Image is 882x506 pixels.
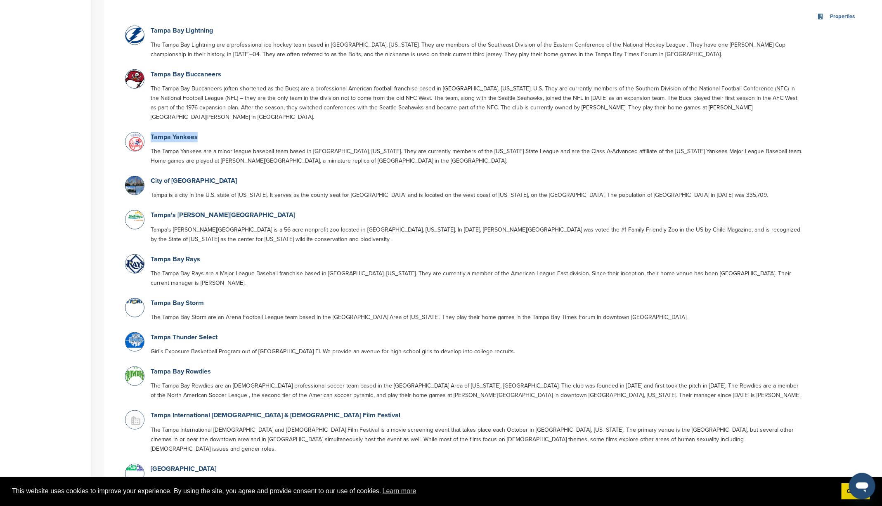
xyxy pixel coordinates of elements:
p: The Tampa Bay Lightning are a professional ice hockey team based in [GEOGRAPHIC_DATA], [US_STATE]... [151,40,805,59]
a: Tampa International [DEMOGRAPHIC_DATA] & [DEMOGRAPHIC_DATA] Film Festival [151,411,400,419]
p: Tampa's [PERSON_NAME][GEOGRAPHIC_DATA] is a 56-acre nonprofit zoo located in [GEOGRAPHIC_DATA], [... [151,225,805,244]
a: Tampa Bay Rays [151,255,200,263]
a: Tampa Yankees [151,133,198,141]
a: Tampa Thunder Select [151,333,218,341]
a: learn more about cookies [381,485,418,497]
a: Tampa Bay Rowdies [151,367,211,376]
p: The Tampa Yankees are a minor league baseball team based in [GEOGRAPHIC_DATA], [US_STATE]. They a... [151,147,805,166]
img: Open uri20141112 64162 n62951?1415806502 [125,176,146,206]
img: Open uri20141112 64162 1725kbf?1415810599 [125,367,146,382]
p: The Tampa Bay Storm are an Arena Football League team based in the [GEOGRAPHIC_DATA] Area of [US_... [151,312,805,322]
p: The Tampa International [DEMOGRAPHIC_DATA] and [DEMOGRAPHIC_DATA] Film Festival is a movie screen... [151,425,805,454]
a: Tampa Bay Lightning [151,26,213,35]
div: Properties [828,12,857,21]
a: City of [GEOGRAPHIC_DATA] [151,177,237,185]
a: Tampa's [PERSON_NAME][GEOGRAPHIC_DATA] [151,211,295,219]
p: The Tampa Bay Rowdies are an [DEMOGRAPHIC_DATA] professional soccer team based in the [GEOGRAPHIC... [151,381,805,400]
img: Data?1415810318 [125,333,146,348]
img: Data?1415806303 [125,132,146,153]
iframe: Button to launch messaging window [849,473,875,499]
a: Tampa Bay Buccaneers [151,70,221,78]
a: dismiss cookie message [842,483,870,500]
p: Tampa is a city in the U.S. state of [US_STATE]. It serves as the county seat for [GEOGRAPHIC_DAT... [151,190,805,200]
p: The Tampa Bay Buccaneers (often shortened as the Bucs) are a professional American football franc... [151,84,805,122]
a: Tampa Bay Storm [151,299,204,307]
p: Girl's Exposure Basketball Program out of [GEOGRAPHIC_DATA] Fl. We provide an avenue for high sch... [151,347,805,356]
p: The Tampa Bay Rays are a Major League Baseball franchise based in [GEOGRAPHIC_DATA], [US_STATE]. ... [151,269,805,288]
img: Zootampa new logo 1200xx2592 1458 38 0 [125,210,146,222]
img: Tmp 1587 5 6 2015 20459 [125,464,146,472]
img: Data?1415808545 [125,70,146,89]
img: Buildingmissing [125,411,146,431]
img: Data?1415807146 [125,255,146,275]
a: [GEOGRAPHIC_DATA] [151,465,216,473]
img: Open uri20141112 64162 1utm8zs?1415808019 [125,26,146,45]
span: This website uses cookies to improve your experience. By using the site, you agree and provide co... [12,485,835,497]
img: Open uri20141112 64162 8ob0kd?1415808264 [125,298,146,304]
